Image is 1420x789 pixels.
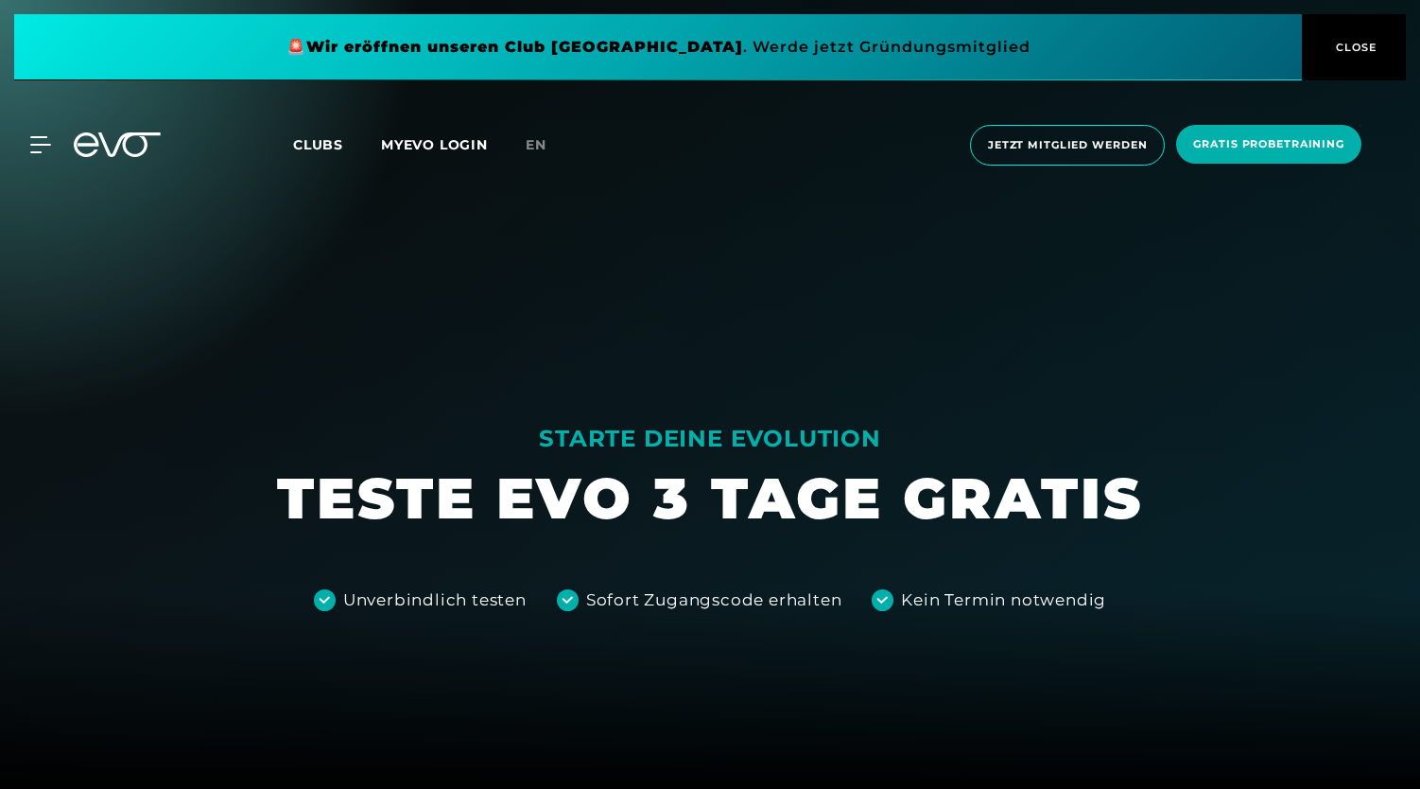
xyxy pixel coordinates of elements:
[1331,39,1377,56] span: CLOSE
[381,136,488,153] a: MYEVO LOGIN
[293,135,381,153] a: Clubs
[1193,136,1344,152] span: Gratis Probetraining
[901,588,1106,613] div: Kein Termin notwendig
[1170,125,1367,166] a: Gratis Probetraining
[526,136,546,153] span: en
[277,424,1143,454] div: STARTE DEINE EVOLUTION
[586,588,842,613] div: Sofort Zugangscode erhalten
[343,588,527,613] div: Unverbindlich testen
[964,125,1170,166] a: Jetzt Mitglied werden
[293,136,343,153] span: Clubs
[988,137,1147,153] span: Jetzt Mitglied werden
[1302,14,1406,80] button: CLOSE
[526,134,569,156] a: en
[277,462,1143,535] h1: TESTE EVO 3 TAGE GRATIS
